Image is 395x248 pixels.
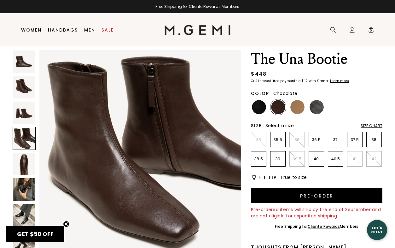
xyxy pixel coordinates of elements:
span: GET $50 OFF [17,230,54,238]
a: Women [21,27,42,32]
span: Chocolate [273,90,297,97]
div: Size Chart [361,123,382,128]
img: The Una Bootie [13,102,35,124]
img: The Una Bootie [13,204,35,226]
img: M.Gemi [165,25,230,35]
p: 39 [270,156,285,162]
p: 39.5 [290,156,305,162]
button: Close teaser [63,221,69,227]
img: Gunmetal [310,100,324,114]
a: Handbags [48,27,78,32]
p: 36 [290,137,305,142]
h2: Fit Tip [258,175,276,180]
div: Let's Chat [367,226,387,234]
p: 40 [309,156,324,162]
p: 38.5 [251,156,266,162]
div: $448 [251,70,266,78]
p: 40.5 [328,156,343,162]
klarna-placement-style-amount: $112 [301,79,308,83]
h1: The Una Bootie [251,50,382,68]
p: 36.5 [309,137,324,142]
a: Sale [102,27,114,32]
span: 0 [368,28,374,34]
span: True to size [280,174,307,180]
a: Cliente Rewards [308,224,340,229]
img: The Una Bootie [13,153,35,175]
p: 41 [347,156,362,162]
button: Pre-order [251,188,382,203]
img: Light Tan [290,100,305,114]
p: 37.5 [347,137,362,142]
h2: Color [251,91,270,96]
p: 37 [328,137,343,142]
p: 35 [251,137,266,142]
h2: Size [251,123,262,128]
div: Pre-ordered items will ship by the end of September and are not eligible for expedited shipping. [251,206,382,219]
span: Select a size [265,122,294,129]
div: GET $50 OFFClose teaser [6,226,64,242]
img: The Una Bootie [13,76,35,98]
img: Chocolate [271,100,285,114]
img: The Una Bootie [13,50,35,73]
p: 42 [367,156,381,162]
img: Black [252,100,266,114]
a: Learn more [329,79,349,83]
klarna-placement-style-body: with Klarna [309,79,329,83]
klarna-placement-style-body: Or 4 interest-free payments of [251,79,301,83]
a: Men [84,27,95,32]
p: 35.5 [270,137,285,142]
div: Free Shipping for Members [275,224,358,229]
img: The Una Bootie [13,178,35,201]
p: 38 [367,137,381,142]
